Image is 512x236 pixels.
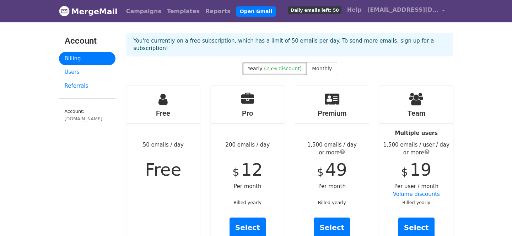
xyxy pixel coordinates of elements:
div: 1,500 emails / user / day or more [379,141,453,157]
h4: Team [379,109,453,117]
img: MergeMail logo [59,6,70,16]
small: Billed yearly [318,200,346,205]
span: [EMAIL_ADDRESS][DOMAIN_NAME] [367,6,438,14]
a: Users [59,65,115,79]
h3: Account [65,36,110,46]
span: $ [317,166,324,178]
p: You're currently on a free subscription, which has a limit of 50 emails per day. To send more ema... [134,37,446,52]
a: Billing [59,52,115,66]
span: Monthly [312,66,332,71]
div: 1,500 emails / day or more [295,141,369,157]
small: Account: [65,109,110,122]
a: Referrals [59,79,115,93]
h4: Pro [211,109,285,117]
span: 49 [325,160,347,180]
a: Campaigns [123,4,164,18]
span: Yearly [248,66,263,71]
span: 12 [241,160,263,180]
span: (25% discount) [264,66,302,71]
h4: Free [126,109,200,117]
span: Daily emails left: 50 [288,6,341,14]
a: MergeMail [59,4,118,19]
strong: Multiple users [395,130,438,136]
span: $ [401,166,408,178]
a: Reports [203,4,233,18]
h4: Premium [295,109,369,117]
a: Daily emails left: 50 [285,3,344,17]
small: Billed yearly [402,200,430,205]
a: Help [344,3,365,17]
span: Free [145,160,181,180]
a: Templates [164,4,203,18]
a: Volume discounts [393,191,440,197]
span: $ [232,166,239,178]
a: [EMAIL_ADDRESS][DOMAIN_NAME] [365,3,448,20]
a: Open Gmail [236,6,276,17]
span: 19 [410,160,431,180]
small: Billed yearly [233,200,262,205]
div: [DOMAIN_NAME] [65,115,110,122]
